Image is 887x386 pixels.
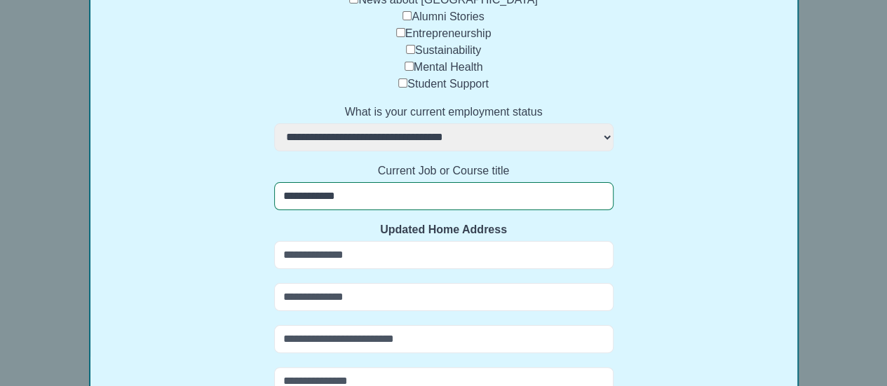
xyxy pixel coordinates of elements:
label: What is your current employment status [274,104,614,120]
label: Alumni Stories [412,11,484,22]
label: Entrepreneurship [405,27,492,39]
label: Mental Health [414,61,483,73]
strong: Updated Home Address [380,223,507,235]
label: Current Job or Course title [274,163,614,179]
label: Sustainability [415,44,481,56]
label: Student Support [407,78,489,90]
